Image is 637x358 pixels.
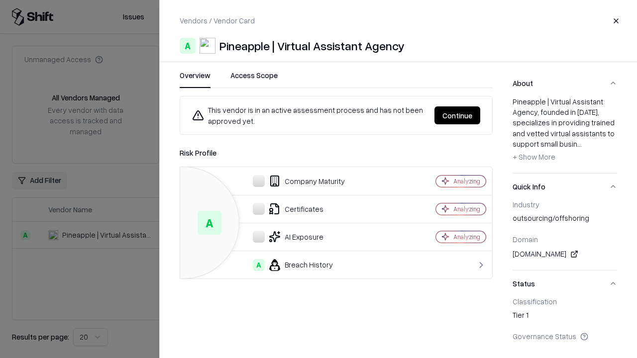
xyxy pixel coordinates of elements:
div: This vendor is in an active assessment process and has not been approved yet. [192,104,426,126]
div: Governance Status [513,332,617,341]
button: + Show More [513,149,555,165]
button: Continue [434,106,480,124]
div: Analyzing [453,205,480,213]
div: Pineapple | Virtual Assistant Agency [219,38,405,54]
div: Classification [513,297,617,306]
div: Analyzing [453,177,480,185]
div: [DOMAIN_NAME] [513,248,617,260]
div: A [198,211,221,235]
div: Certificates [188,203,401,215]
button: Access Scope [230,70,278,88]
div: AI Exposure [188,231,401,243]
div: Tier 1 [513,310,617,324]
div: Analyzing [453,233,480,241]
div: Breach History [188,259,401,271]
div: Domain [513,235,617,244]
div: Industry [513,200,617,209]
p: Vendors / Vendor Card [180,15,255,26]
div: A [253,259,265,271]
img: Pineapple | Virtual Assistant Agency [200,38,215,54]
span: ... [577,139,582,148]
div: outsourcing/offshoring [513,213,617,227]
button: Status [513,270,617,297]
button: About [513,70,617,96]
div: A [180,38,196,54]
div: Pineapple | Virtual Assistant Agency, founded in [DATE], specializes in providing trained and vet... [513,96,617,165]
button: Overview [180,70,211,88]
div: Company Maturity [188,175,401,187]
div: Risk Profile [180,147,493,159]
div: Quick Info [513,200,617,270]
button: Quick Info [513,174,617,200]
div: About [513,96,617,173]
span: + Show More [513,152,555,161]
